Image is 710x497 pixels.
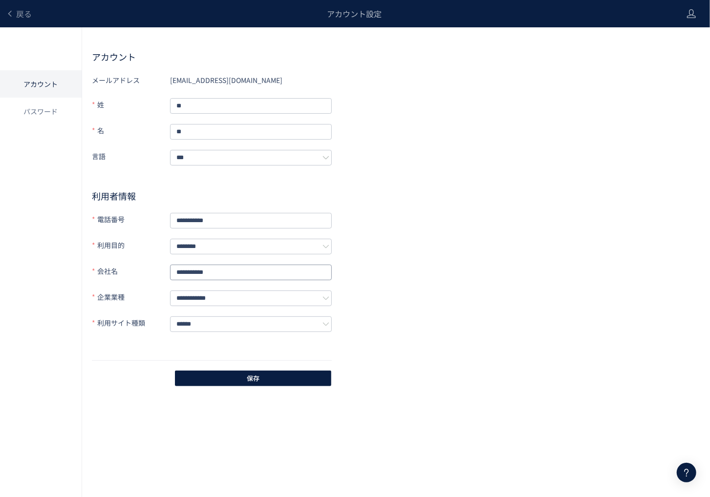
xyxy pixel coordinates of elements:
label: 利用サイト種類 [92,315,170,332]
label: 企業業種 [92,289,170,306]
h2: アカウント [92,51,700,62]
label: 電話番号 [92,211,170,228]
button: 保存 [175,371,331,386]
label: 姓 [92,97,170,114]
span: 保存 [247,371,259,386]
label: メールアドレス [92,72,170,88]
label: 会社名 [92,263,170,280]
h2: 利用者情報 [92,190,332,202]
span: 戻る [16,8,32,20]
label: 名 [92,123,170,140]
label: 言語 [92,148,170,166]
label: 利用目的 [92,237,170,254]
div: [EMAIL_ADDRESS][DOMAIN_NAME] [170,72,332,88]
